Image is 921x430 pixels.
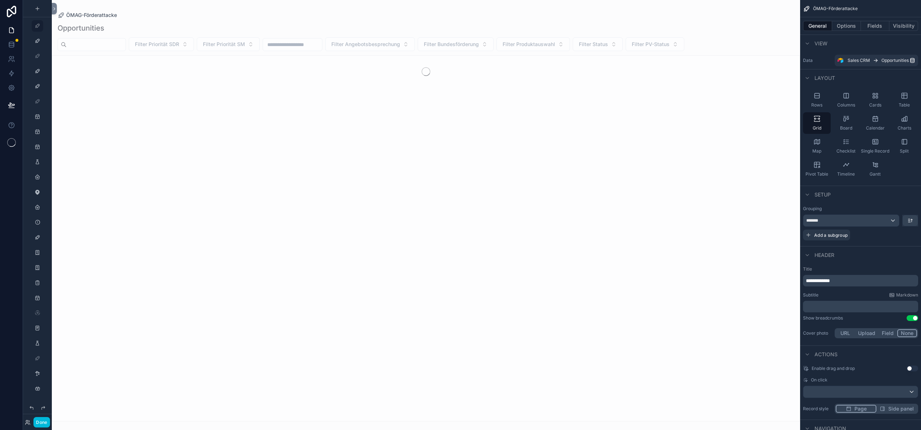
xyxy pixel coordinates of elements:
span: Map [812,148,821,154]
div: Show breadcrumbs [803,315,843,321]
span: On click [811,377,827,383]
button: Timeline [832,158,860,180]
span: Board [840,125,852,131]
label: Title [803,266,918,272]
label: Cover photo [803,330,832,336]
span: Opportunities [881,58,909,63]
button: Calendar [861,112,889,134]
span: Timeline [837,171,855,177]
button: URL [836,329,855,337]
button: Charts [890,112,918,134]
span: Actions [815,351,838,358]
span: Split [900,148,909,154]
span: Layout [815,74,835,82]
a: Markdown [889,292,918,298]
button: Options [832,21,861,31]
div: scrollable content [803,301,918,312]
button: Pivot Table [803,158,831,180]
button: Columns [832,89,860,111]
span: Grid [813,125,821,131]
label: Record style [803,406,832,412]
span: Add a subgroup [814,232,848,238]
span: Single Record [861,148,889,154]
label: Data [803,58,832,63]
a: Sales CRMOpportunities [835,55,918,66]
span: View [815,40,827,47]
span: Pivot Table [806,171,828,177]
button: Done [33,417,50,427]
span: Cards [869,102,881,108]
button: Fields [861,21,890,31]
button: Checklist [832,135,860,157]
span: Markdown [896,292,918,298]
img: Airtable Logo [838,58,843,63]
button: Map [803,135,831,157]
div: scrollable content [803,275,918,286]
span: Side panel [888,405,914,412]
label: Grouping [803,206,822,212]
span: Setup [815,191,831,198]
span: Charts [898,125,911,131]
span: Sales CRM [848,58,870,63]
button: Gantt [861,158,889,180]
span: Header [815,252,834,259]
button: Upload [855,329,879,337]
button: Table [890,89,918,111]
span: ÖMAG-Förderattacke [813,6,858,12]
button: Split [890,135,918,157]
button: Visibility [889,21,918,31]
label: Subtitle [803,292,818,298]
button: Add a subgroup [803,230,850,240]
span: Page [854,405,867,412]
button: Board [832,112,860,134]
span: Checklist [836,148,856,154]
button: None [897,329,917,337]
span: Gantt [870,171,881,177]
button: Field [879,329,898,337]
span: Columns [837,102,855,108]
span: Calendar [866,125,885,131]
button: Single Record [861,135,889,157]
button: Rows [803,89,831,111]
button: General [803,21,832,31]
button: Grid [803,112,831,134]
span: Rows [811,102,822,108]
button: Cards [861,89,889,111]
span: Table [899,102,910,108]
span: Enable drag and drop [812,366,855,371]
